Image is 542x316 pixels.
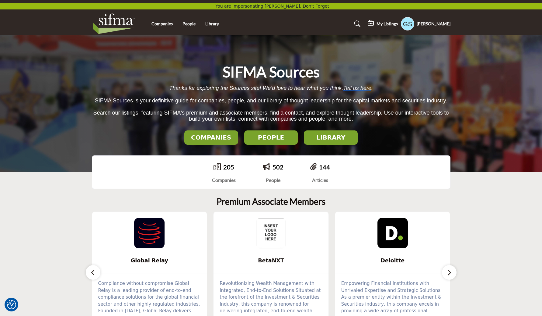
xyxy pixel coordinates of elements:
[217,197,325,207] h2: Premium Associate Members
[377,218,408,248] img: Deloitte
[335,253,450,269] a: Deloitte
[101,253,198,269] b: Global Relay
[256,218,286,248] img: BetaNXT
[151,21,173,26] a: Companies
[344,253,441,269] b: Deloitte
[417,21,450,27] h5: [PERSON_NAME]
[223,163,234,171] a: 205
[95,98,447,104] span: SIFMA Sources is your definitive guide for companies, people, and our library of thought leadersh...
[186,134,236,141] h2: COMPANIES
[344,257,441,265] span: Deloitte
[348,19,364,29] a: Search
[212,176,236,184] div: Companies
[368,20,398,27] div: My Listings
[310,176,330,184] div: Articles
[214,253,328,269] a: BetaNXT
[92,12,139,36] img: Site Logo
[273,163,283,171] a: 502
[7,300,16,309] button: Consent Preferences
[377,21,398,27] h5: My Listings
[319,163,330,171] a: 144
[223,253,319,269] b: BetaNXT
[401,17,414,30] button: Show hide supplier dropdown
[101,257,198,265] span: Global Relay
[223,257,319,265] span: BetaNXT
[306,134,356,141] h2: LIBRARY
[93,110,449,122] span: Search our listings, featuring SIFMA's premium and associate members; find a contact, and explore...
[223,62,320,81] h1: SIFMA Sources
[184,130,238,145] button: COMPANIES
[182,21,196,26] a: People
[205,21,219,26] a: Library
[92,253,207,269] a: Global Relay
[246,134,296,141] h2: PEOPLE
[263,176,283,184] div: People
[134,218,165,248] img: Global Relay
[343,85,371,91] a: Tell us here
[7,300,16,309] img: Revisit consent button
[244,130,298,145] button: PEOPLE
[169,85,373,91] span: Thanks for exploring the Sources site! We’d love to hear what you think. .
[304,130,358,145] button: LIBRARY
